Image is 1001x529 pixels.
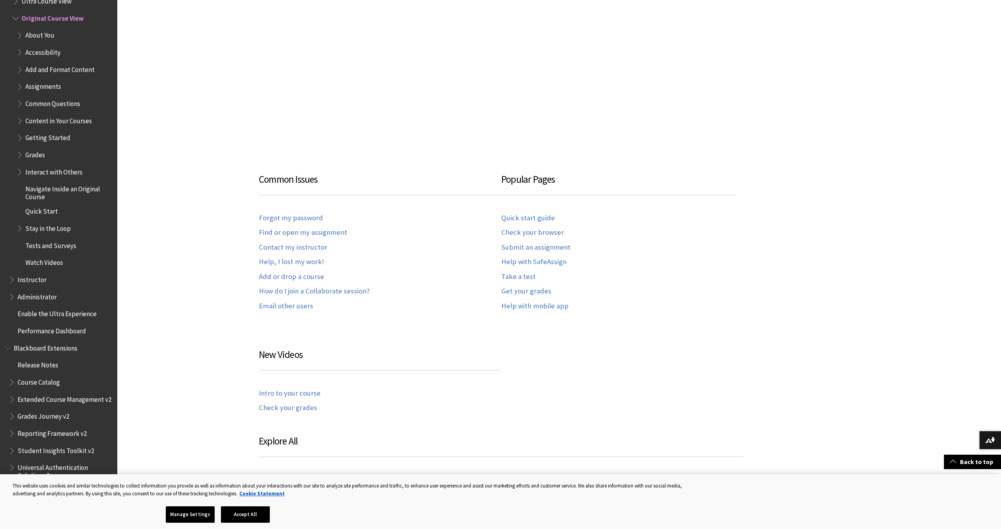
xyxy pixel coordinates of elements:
[22,12,84,22] span: Original Course View
[259,347,501,371] h3: New Videos
[18,461,112,479] span: Universal Authentication Solution v2
[25,63,95,74] span: Add and Format Content
[25,256,63,267] span: Watch Videos
[259,228,347,237] a: Find or open my assignment
[259,287,370,296] a: How do I join a Collaborate session?
[501,228,564,237] a: Check your browser
[239,490,285,497] a: More information about your privacy, opens in a new tab
[259,389,321,398] a: Intro to your course
[259,257,324,266] a: Help, I lost my work!
[14,342,77,352] span: Blackboard Extensions
[259,272,324,281] a: Add or drop a course
[259,302,313,311] a: Email other users
[501,302,569,311] a: Help with mobile app
[501,287,551,296] a: Get your grades
[18,393,111,403] span: Extended Course Management v2
[25,46,61,56] span: Accessibility
[25,205,58,216] span: Quick Start
[944,455,1001,469] a: Back to top
[25,29,54,40] span: About You
[25,166,83,176] span: Interact with Others
[13,482,701,497] div: This website uses cookies and similar technologies to collect information you provide as well as ...
[25,182,112,201] span: Navigate Inside an Original Course
[18,324,86,335] span: Performance Dashboard
[221,506,270,523] button: Accept All
[18,359,58,369] span: Release Notes
[501,172,736,195] h3: Popular Pages
[501,272,536,281] a: Take a test
[259,434,744,457] h3: Explore All
[501,243,570,252] a: Submit an assignment
[259,243,327,252] a: Contact my instructor
[166,506,215,523] button: Manage Settings
[18,410,69,420] span: Grades Journey v2
[5,342,113,480] nav: Book outline for Blackboard Extensions
[25,97,80,108] span: Common Questions
[25,131,70,142] span: Getting Started
[25,80,61,91] span: Assignments
[18,273,47,284] span: Instructor
[25,239,76,250] span: Tests and Surveys
[501,257,567,266] a: Help with SafeAssign
[501,214,555,223] a: Quick start guide
[18,444,94,455] span: Student Insights Toolkit v2
[25,222,71,232] span: Stay in the Loop
[18,427,87,437] span: Reporting Framework v2
[25,114,92,125] span: Content in Your Courses
[25,148,45,159] span: Grades
[259,214,323,223] a: Forgot my password
[259,172,501,195] h3: Common Issues
[18,376,60,386] span: Course Catalog
[18,290,57,301] span: Administrator
[259,403,317,412] a: Check your grades
[18,308,97,318] span: Enable the Ultra Experience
